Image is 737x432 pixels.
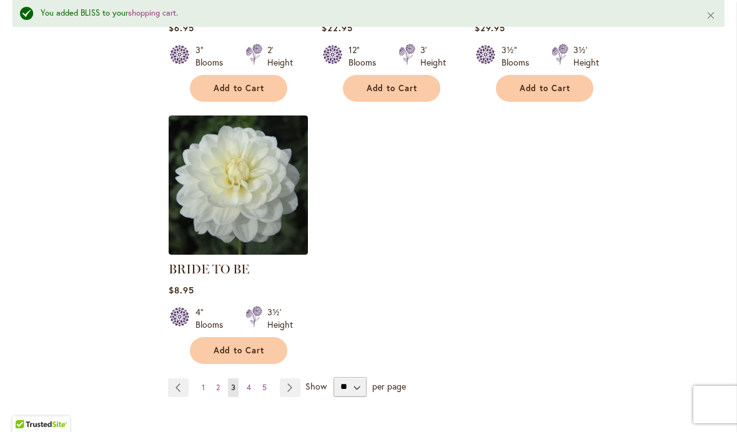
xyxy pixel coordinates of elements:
[322,22,353,34] span: $22.95
[267,44,293,69] div: 2' Height
[214,345,265,356] span: Add to Cart
[420,44,446,69] div: 3' Height
[214,83,265,94] span: Add to Cart
[199,378,208,397] a: 1
[195,44,230,69] div: 3" Blooms
[202,383,205,392] span: 1
[573,44,599,69] div: 3½' Height
[367,83,418,94] span: Add to Cart
[41,7,687,19] div: You added BLISS to your .
[213,378,223,397] a: 2
[169,22,194,34] span: $6.95
[169,245,308,257] a: BRIDE TO BE
[128,7,176,18] a: shopping cart
[305,380,327,391] span: Show
[169,262,249,277] a: BRIDE TO BE
[195,306,230,331] div: 4" Blooms
[169,284,194,296] span: $8.95
[343,75,440,102] button: Add to Cart
[349,44,383,69] div: 12" Blooms
[247,383,251,392] span: 4
[259,378,270,397] a: 5
[9,388,44,423] iframe: Launch Accessibility Center
[475,22,505,34] span: $29.95
[372,380,406,391] span: per page
[190,337,287,364] button: Add to Cart
[262,383,267,392] span: 5
[244,378,254,397] a: 4
[267,306,293,331] div: 3½' Height
[190,75,287,102] button: Add to Cart
[169,115,308,255] img: BRIDE TO BE
[502,44,537,69] div: 3½" Blooms
[216,383,220,392] span: 2
[231,383,235,392] span: 3
[496,75,593,102] button: Add to Cart
[520,83,571,94] span: Add to Cart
